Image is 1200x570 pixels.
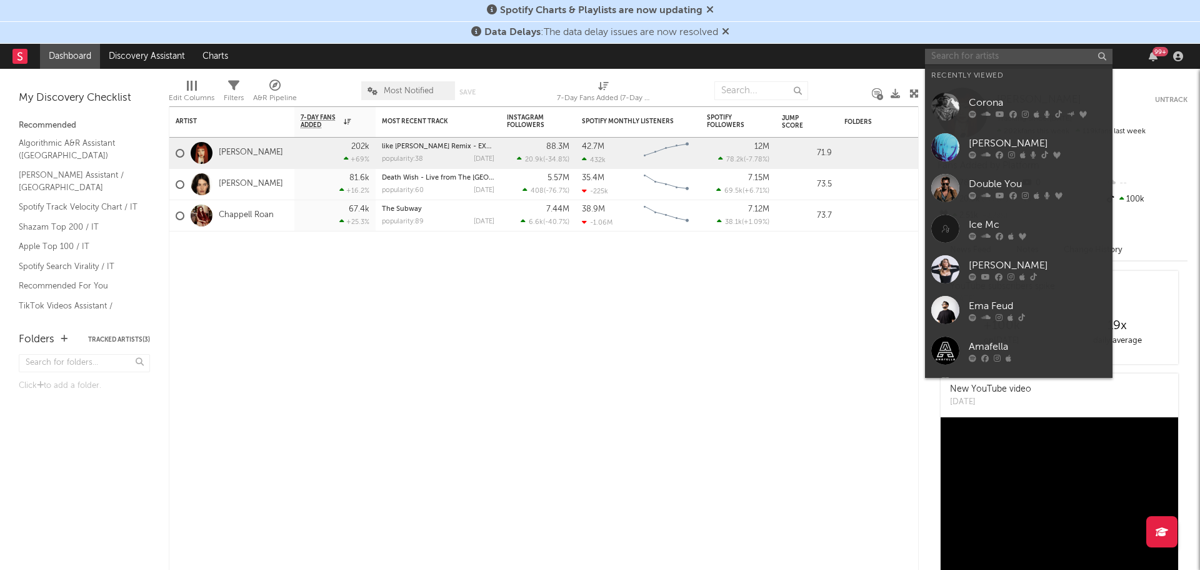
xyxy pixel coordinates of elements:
[484,28,541,38] span: Data Delays
[969,217,1106,232] div: Ice Mc
[725,219,742,226] span: 38.1k
[546,205,569,213] div: 7.44M
[484,28,718,38] span: : The data delay issues are now resolved
[19,379,150,394] div: Click to add a folder.
[925,290,1112,330] a: Ema Feud
[531,188,544,195] span: 408
[925,371,1112,412] a: [PERSON_NAME]
[950,396,1031,409] div: [DATE]
[507,114,551,129] div: Instagram Followers
[969,339,1106,354] div: Amafella
[925,168,1112,208] a: Double You
[547,174,569,182] div: 5.57M
[88,337,150,343] button: Tracked Artists(3)
[522,186,569,195] div: ( )
[638,169,694,200] svg: Chart title
[782,115,813,130] div: Jump Score
[349,205,369,213] div: 67.4k
[582,156,606,164] div: 432k
[718,155,769,163] div: ( )
[925,49,1112,64] input: Search for artists
[474,218,494,225] div: [DATE]
[1059,333,1175,349] div: daily average
[169,91,214,106] div: Edit Columns
[582,218,612,226] div: -1.06M
[474,156,494,163] div: [DATE]
[349,174,369,182] div: 81.6k
[19,279,137,293] a: Recommended For You
[382,175,543,181] a: Death Wish - Live from The [GEOGRAPHIC_DATA]
[219,148,283,158] a: [PERSON_NAME]
[19,136,137,162] a: Algorithmic A&R Assistant ([GEOGRAPHIC_DATA])
[382,156,423,163] div: popularity: 38
[344,155,369,163] div: +69 %
[382,143,494,150] div: like JENNIE - Peggy Gou Remix - EXTENDED MIX
[40,44,100,69] a: Dashboard
[582,187,608,195] div: -225k
[351,143,369,151] div: 202k
[339,218,369,226] div: +25.3 %
[638,138,694,169] svg: Chart title
[744,188,767,195] span: +6.71 %
[925,330,1112,371] a: Amafella
[253,91,297,106] div: A&R Pipeline
[301,114,341,129] span: 7-Day Fans Added
[582,205,605,213] div: 38.9M
[382,218,424,225] div: popularity: 89
[19,118,150,133] div: Recommended
[194,44,237,69] a: Charts
[782,177,832,192] div: 73.5
[950,383,1031,396] div: New YouTube video
[1155,94,1187,106] button: Untrack
[969,298,1106,313] div: Ema Feud
[19,260,137,273] a: Spotify Search Virality / IT
[19,220,137,234] a: Shazam Top 200 / IT
[748,174,769,182] div: 7.15M
[925,249,1112,290] a: [PERSON_NAME]
[19,200,137,214] a: Spotify Track Velocity Chart / IT
[969,136,1106,151] div: [PERSON_NAME]
[545,156,567,163] span: -34.8 %
[19,240,137,253] a: Apple Top 100 / IT
[638,200,694,232] svg: Chart title
[582,143,604,151] div: 42.7M
[224,91,244,106] div: Filters
[931,68,1106,83] div: Recently Viewed
[716,186,769,195] div: ( )
[754,143,769,151] div: 12M
[219,179,283,190] a: [PERSON_NAME]
[253,75,297,111] div: A&R Pipeline
[557,91,651,106] div: 7-Day Fans Added (7-Day Fans Added)
[782,208,832,223] div: 73.7
[969,176,1106,191] div: Double You
[500,6,702,16] span: Spotify Charts & Playlists are now updating
[1149,51,1157,61] button: 99+
[176,118,269,125] div: Artist
[382,118,476,125] div: Most Recent Track
[722,28,729,38] span: Dismiss
[844,118,938,126] div: Folders
[925,86,1112,127] a: Corona
[19,91,150,106] div: My Discovery Checklist
[925,127,1112,168] a: [PERSON_NAME]
[969,258,1106,273] div: [PERSON_NAME]
[169,75,214,111] div: Edit Columns
[382,143,527,150] a: like [PERSON_NAME] Remix - EXTENDED MIX
[517,155,569,163] div: ( )
[219,210,274,221] a: Chappell Roan
[525,156,543,163] span: 20.9k
[382,187,424,194] div: popularity: 60
[714,81,808,100] input: Search...
[717,218,769,226] div: ( )
[224,75,244,111] div: Filters
[748,205,769,213] div: 7.12M
[382,206,422,213] a: The Subway
[382,206,494,213] div: The Subway
[557,75,651,111] div: 7-Day Fans Added (7-Day Fans Added)
[969,95,1106,110] div: Corona
[782,146,832,161] div: 71.9
[384,87,434,95] span: Most Notified
[746,156,767,163] span: -7.78 %
[19,299,137,325] a: TikTok Videos Assistant / [GEOGRAPHIC_DATA]
[546,188,567,195] span: -76.7 %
